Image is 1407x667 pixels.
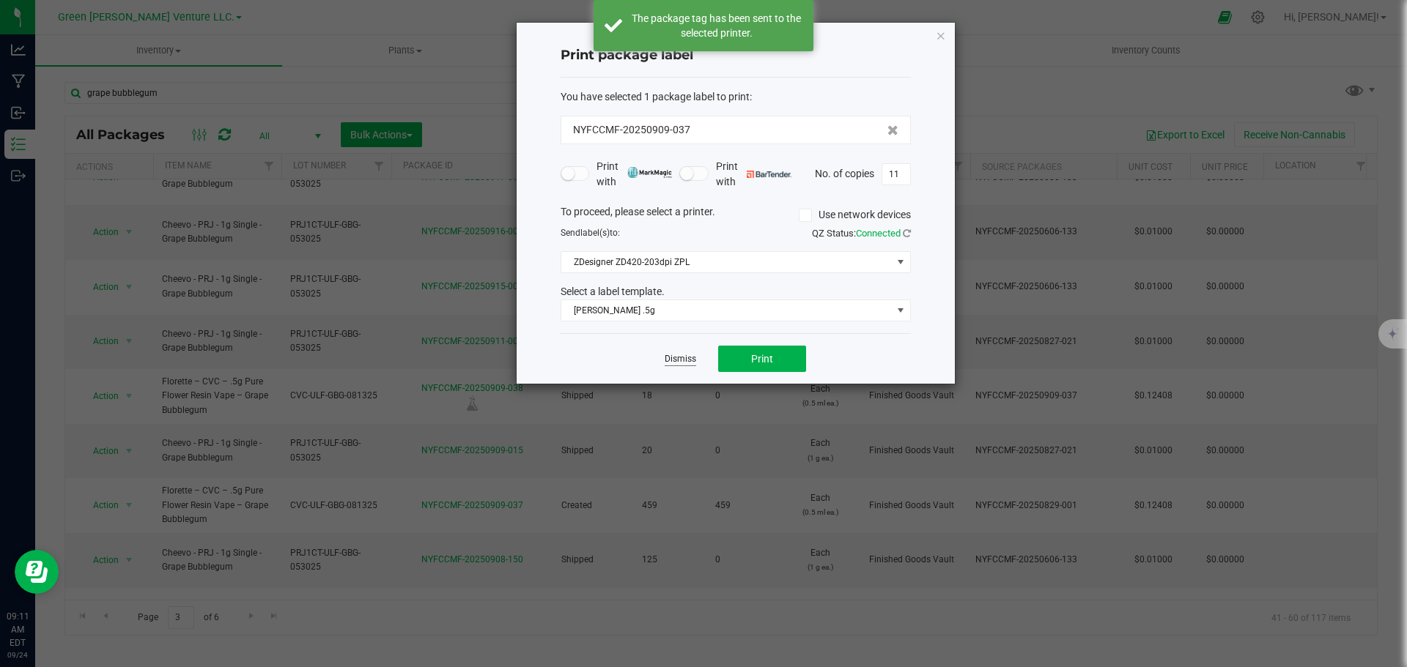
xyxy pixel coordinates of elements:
a: Dismiss [665,353,696,365]
div: The package tag has been sent to the selected printer. [630,11,802,40]
span: NYFCCMF-20250909-037 [573,122,690,138]
h4: Print package label [561,46,911,65]
div: Select a label template. [550,284,922,299]
span: Print with [597,159,672,190]
span: Send to: [561,228,620,238]
span: [PERSON_NAME] .5g [561,300,892,321]
span: Print with [716,159,791,190]
span: You have selected 1 package label to print [561,91,750,103]
span: QZ Status: [812,228,911,239]
div: To proceed, please select a printer. [550,204,922,226]
span: Connected [856,228,901,239]
span: Print [751,353,773,365]
span: No. of copies [815,167,874,179]
label: Use network devices [799,207,911,223]
img: mark_magic_cybra.png [627,167,672,178]
div: : [561,89,911,105]
iframe: Resource center [15,550,59,594]
span: ZDesigner ZD420-203dpi ZPL [561,252,892,272]
img: bartender.png [747,171,791,178]
button: Print [718,346,806,372]
span: label(s) [580,228,610,238]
